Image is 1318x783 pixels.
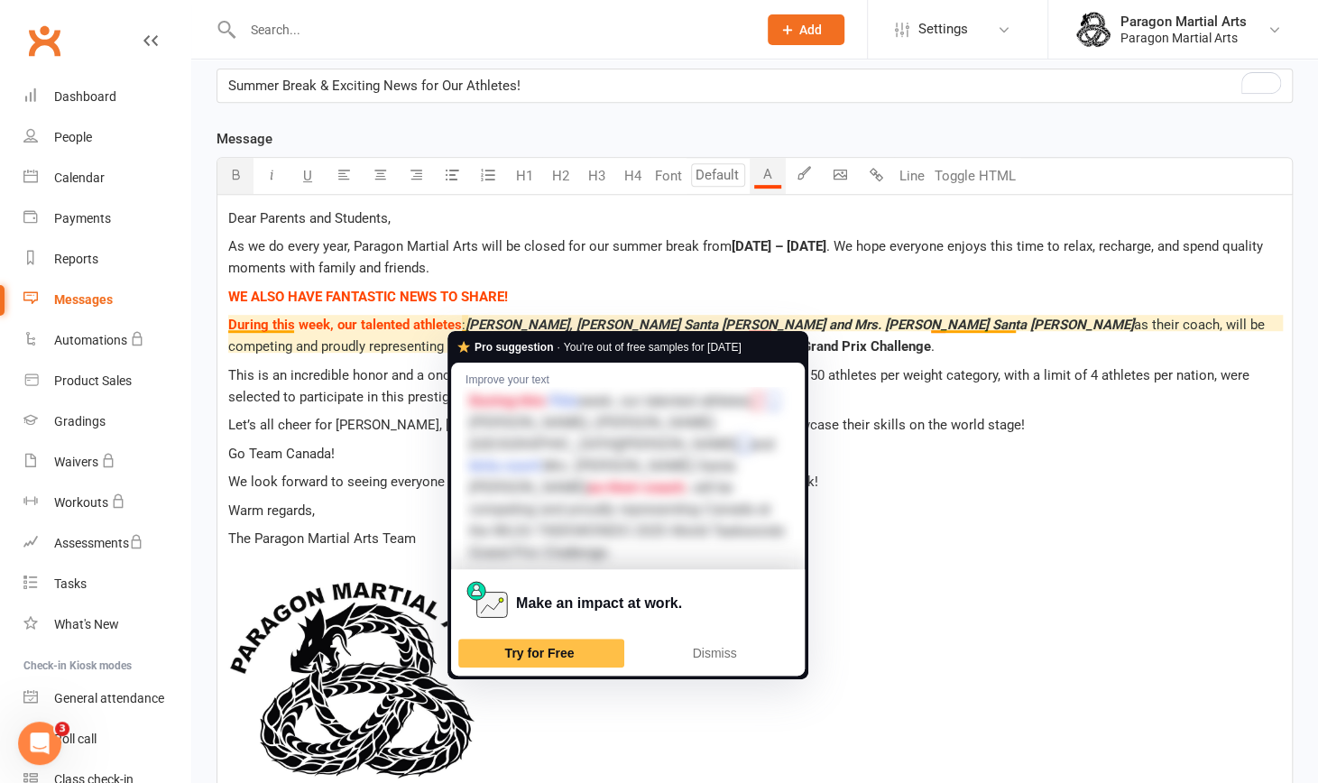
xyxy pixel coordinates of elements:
button: Font [650,158,687,194]
div: Tasks [54,576,87,591]
a: Tasks [23,564,190,604]
span: WE ALSO HAVE FANTASTIC NEWS TO SHARE! [228,289,508,305]
label: Message [217,128,272,150]
a: Payments [23,198,190,239]
span: We look forward to seeing everyone back in class on [DATE]. Until then, enjoy your summer break! [228,474,818,490]
span: Summer Break & Exciting News for Our Athletes! [228,78,521,94]
span: Warm regards, [228,502,315,519]
div: Automations [54,333,127,347]
a: Gradings [23,401,190,442]
span: [PERSON_NAME], [PERSON_NAME] Santa [PERSON_NAME] and Mrs. [PERSON_NAME] Santa [PERSON_NAME] [465,317,1134,333]
div: Workouts [54,495,108,510]
input: Search... [237,17,744,42]
span: The Paragon Martial Arts Team [228,530,416,547]
button: H4 [614,158,650,194]
a: Workouts [23,483,190,523]
button: H1 [506,158,542,194]
div: Roll call [54,732,97,746]
span: 3 [55,722,69,736]
div: Assessments [54,536,143,550]
span: Dear Parents and Students, [228,210,391,226]
div: To enrich screen reader interactions, please activate Accessibility in Grammarly extension settings [217,69,1292,102]
span: As we do every year, Paragon Martial Arts will be closed for our summer break from [228,238,732,254]
a: Messages [23,280,190,320]
span: Let’s all cheer for [PERSON_NAME], [PERSON_NAME], and Coach [PERSON_NAME] as they showcase their ... [228,417,1025,433]
button: A [750,158,786,194]
a: What's New [23,604,190,645]
div: Reports [54,252,98,266]
input: Default [691,163,745,187]
a: Assessments [23,523,190,564]
div: Gradings [54,414,106,428]
button: H2 [542,158,578,194]
span: This is an incredible honor and a once-in-a-lifetime opportunity for our team! Only a maximum of ... [228,367,1253,405]
a: Clubworx [22,18,67,63]
span: . [931,338,935,355]
div: What's New [54,617,119,631]
span: Add [799,23,822,37]
a: Roll call [23,719,190,760]
div: People [54,130,92,144]
a: Waivers [23,442,190,483]
button: Line [894,158,930,194]
div: General attendance [54,691,164,705]
span: : [462,317,465,333]
div: Calendar [54,170,105,185]
a: General attendance kiosk mode [23,678,190,719]
a: People [23,117,190,158]
div: Paragon Martial Arts [1120,30,1247,46]
button: Toggle HTML [930,158,1020,194]
div: Dashboard [54,89,116,104]
span: Settings [918,9,968,50]
span: During this week, our talented athletes [228,317,462,333]
a: Product Sales [23,361,190,401]
div: Paragon Martial Arts [1120,14,1247,30]
div: Messages [54,292,113,307]
img: thumb_image1511995586.png [1075,12,1111,48]
span: Go Team Canada! [228,446,335,462]
button: U [290,158,326,194]
a: Calendar [23,158,190,198]
img: 337dad66-58bb-44b9-aa21-17ca383bcdbe.jpg [228,578,492,781]
div: Payments [54,211,111,226]
span: [DATE] – [DATE] [732,238,826,254]
iframe: Intercom live chat [18,722,61,765]
a: Reports [23,239,190,280]
button: Add [768,14,844,45]
a: Automations [23,320,190,361]
div: Waivers [54,455,98,469]
button: H3 [578,158,614,194]
div: Product Sales [54,373,132,388]
span: U [303,168,312,184]
a: Dashboard [23,77,190,117]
